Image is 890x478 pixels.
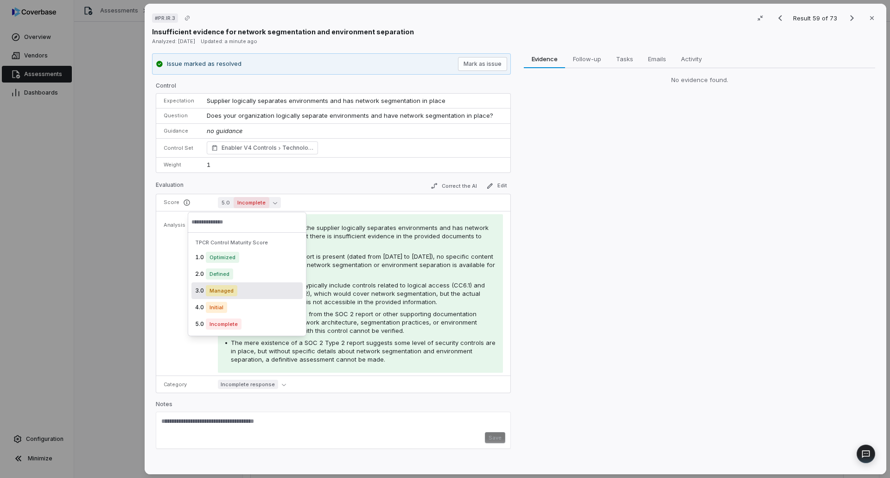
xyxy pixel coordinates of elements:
[167,59,242,69] p: Issue marked as resolved
[155,14,175,22] span: # PR.IR.3
[164,112,196,119] p: Question
[164,222,185,229] p: Analysis
[231,281,485,306] span: The SOC 2 report would typically include controls related to logical access (CC6.1) and system bo...
[483,180,511,191] button: Edit
[207,97,445,104] span: Supplier logically separates environments and has network segmentation in place
[164,381,207,388] p: Category
[179,10,196,26] button: Copy link
[164,161,196,168] p: Weight
[206,252,239,263] span: Optimized
[231,253,495,277] span: While a SOC 2 Type 2 report is present (dated from [DATE] to [DATE]), no specific content from th...
[207,112,493,119] span: Does your organization logically separate environments and have network segmentation in place?
[164,145,196,152] p: Control Set
[231,224,489,248] span: The control requires that the supplier logically separates environments and has network segmentat...
[843,13,861,24] button: Next result
[612,53,637,65] span: Tasks
[234,197,269,208] span: Incomplete
[231,339,496,363] span: The mere existence of a SOC 2 Type 2 report suggests some level of security controls are in place...
[206,302,227,313] span: Initial
[207,161,210,168] span: 1
[206,319,242,330] span: Incomplete
[164,199,207,206] p: Score
[524,76,875,85] div: No evidence found.
[191,282,303,299] div: 3.0
[528,53,561,65] span: Evidence
[771,13,789,24] button: Previous result
[222,143,313,153] span: Enabler V4 Controls Technology Infrastructure Resilience
[191,266,303,282] div: 2.0
[201,38,257,45] span: Updated: a minute ago
[156,82,511,93] p: Control
[164,97,196,104] p: Expectation
[188,233,306,336] div: Suggestions
[231,310,477,334] span: Without specific evidence from the SOC 2 report or other supporting documentation detailing the v...
[458,57,507,71] button: Mark as issue
[191,249,303,266] div: 1.0
[427,180,481,191] button: Correct the AI
[207,127,242,134] span: no guidance
[206,268,233,280] span: Defined
[191,236,303,249] div: TPCR Control Maturity Score
[156,181,184,192] p: Evaluation
[152,27,414,37] p: Insufficient evidence for network segmentation and environment separation
[191,299,303,316] div: 4.0
[156,401,511,412] p: Notes
[677,53,706,65] span: Activity
[644,53,670,65] span: Emails
[152,38,195,45] span: Analyzed: [DATE]
[206,285,237,296] span: Managed
[569,53,605,65] span: Follow-up
[191,316,303,332] div: 5.0
[218,380,278,389] span: Incomplete response
[218,197,281,208] button: 5.0Incomplete
[164,127,196,134] p: Guidance
[793,13,839,23] p: Result 59 of 73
